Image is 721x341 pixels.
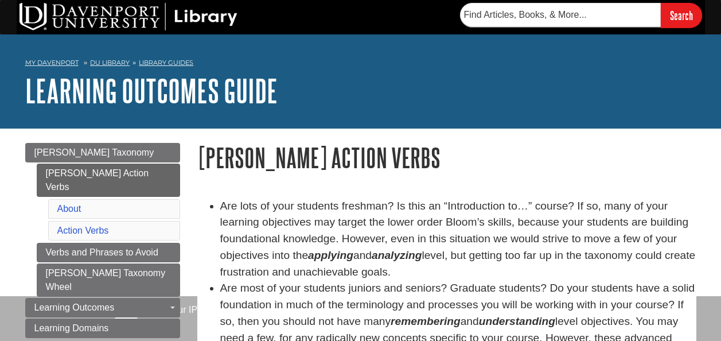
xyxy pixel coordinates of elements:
strong: analyzing [372,249,422,261]
a: DU Library [90,59,130,67]
em: remembering [391,315,461,327]
input: Search [661,3,702,28]
h1: [PERSON_NAME] Action Verbs [197,143,696,172]
input: Find Articles, Books, & More... [460,3,661,27]
a: [PERSON_NAME] Action Verbs [37,164,180,197]
a: Learning Outcomes [25,298,180,317]
a: [PERSON_NAME] Taxonomy Wheel [37,263,180,297]
span: [PERSON_NAME] Taxonomy [34,148,154,157]
a: About [57,204,81,214]
a: Library Guides [139,59,193,67]
nav: breadcrumb [25,55,696,73]
a: Learning Outcomes Guide [25,73,278,108]
strong: applying [308,249,353,261]
a: My Davenport [25,58,79,68]
span: Learning Outcomes [34,303,115,312]
div: Guide Page Menu [25,143,180,338]
form: Searches DU Library's articles, books, and more [460,3,702,28]
em: understanding [479,315,555,327]
a: Learning Domains [25,319,180,338]
img: DU Library [20,3,237,30]
span: Learning Domains [34,323,109,333]
a: [PERSON_NAME] Taxonomy [25,143,180,162]
li: Are lots of your students freshman? Is this an “Introduction to…” course? If so, many of your lea... [220,198,696,281]
a: Verbs and Phrases to Avoid [37,243,180,262]
a: Action Verbs [57,226,109,235]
